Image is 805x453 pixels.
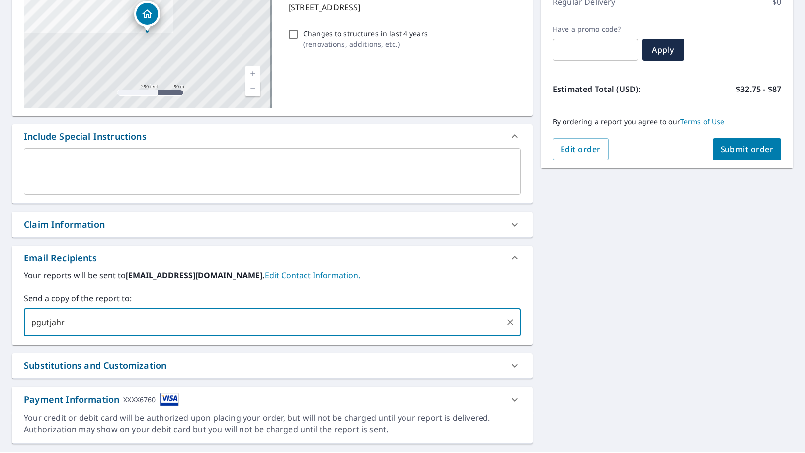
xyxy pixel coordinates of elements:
div: Claim Information [12,212,533,237]
p: [STREET_ADDRESS] [288,1,517,13]
a: Terms of Use [680,117,724,126]
div: Claim Information [24,218,105,231]
p: Estimated Total (USD): [553,83,667,95]
p: By ordering a report you agree to our [553,117,781,126]
div: Substitutions and Customization [24,359,166,372]
div: Include Special Instructions [24,130,147,143]
label: Send a copy of the report to: [24,292,521,304]
p: ( renovations, additions, etc. ) [303,39,428,49]
div: Your credit or debit card will be authorized upon placing your order, but will not be charged unt... [24,412,521,435]
div: Dropped pin, building 1, Residential property, 25235 Highway 22 Mc Kenzie, TN 38201 [134,1,160,32]
button: Clear [503,315,517,329]
span: Submit order [721,144,774,155]
div: Email Recipients [24,251,97,265]
span: Apply [650,44,676,55]
a: Current Level 17, Zoom Out [245,81,260,96]
b: [EMAIL_ADDRESS][DOMAIN_NAME]. [126,270,265,281]
button: Submit order [713,138,782,160]
button: Apply [642,39,684,61]
img: cardImage [160,393,179,406]
span: Edit order [561,144,601,155]
label: Your reports will be sent to [24,270,521,281]
label: Have a promo code? [553,25,638,34]
p: $32.75 - $87 [736,83,781,95]
div: Payment InformationXXXX6760cardImage [12,387,533,412]
div: Include Special Instructions [12,124,533,148]
div: Substitutions and Customization [12,353,533,378]
p: Changes to structures in last 4 years [303,28,428,39]
button: Edit order [553,138,609,160]
a: Current Level 17, Zoom In [245,66,260,81]
div: Email Recipients [12,246,533,270]
div: Payment Information [24,393,179,406]
div: XXXX6760 [123,393,156,406]
a: EditContactInfo [265,270,360,281]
